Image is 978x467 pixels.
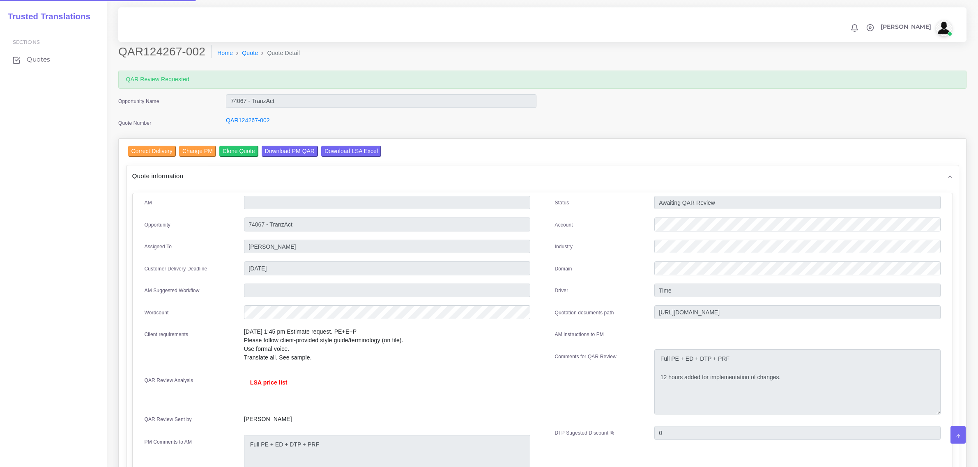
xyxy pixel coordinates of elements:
label: Assigned To [145,243,172,250]
label: PM Comments to AM [145,438,192,446]
a: [PERSON_NAME]avatar [877,20,955,36]
input: Correct Delivery [128,146,176,157]
label: Quotation documents path [555,309,614,316]
input: Download LSA Excel [321,146,381,157]
label: AM instructions to PM [555,331,604,338]
input: Change PM [179,146,216,157]
label: DTP Sugested Discount % [555,429,614,437]
label: Opportunity Name [118,98,159,105]
label: Domain [555,265,572,272]
label: Client requirements [145,331,189,338]
img: avatar [936,20,952,36]
a: Quote [242,49,258,57]
label: QAR Review Sent by [145,416,192,423]
label: Industry [555,243,573,250]
input: Clone Quote [219,146,258,157]
span: [PERSON_NAME] [881,24,931,30]
p: [DATE] 1:45 pm Estimate request. PE+E+P Please follow client-provided style guide/terminology (on... [244,327,530,362]
h2: Trusted Translations [2,11,90,21]
label: Opportunity [145,221,171,229]
input: pm [244,240,530,254]
div: Quote information [127,165,959,186]
li: Quote Detail [258,49,300,57]
a: Quotes [6,51,101,68]
a: Home [217,49,233,57]
textarea: Full PE + ED + DTP + PRF 12 hours added for implementation of changes. [654,349,941,414]
label: Driver [555,287,568,294]
p: LSA price list [250,378,524,387]
label: AM Suggested Workflow [145,287,200,294]
label: AM [145,199,152,206]
label: QAR Review Analysis [145,377,193,384]
span: Quote information [132,171,184,181]
label: Status [555,199,569,206]
p: [PERSON_NAME] [244,415,530,424]
label: Customer Delivery Deadline [145,265,207,272]
a: Trusted Translations [2,10,90,23]
span: Sections [13,39,40,45]
a: QAR124267-002 [226,117,270,124]
label: Wordcount [145,309,169,316]
div: QAR Review Requested [118,71,966,89]
input: Download PM QAR [262,146,318,157]
span: Quotes [27,55,50,64]
label: Account [555,221,573,229]
label: Comments for QAR Review [555,353,617,360]
label: Quote Number [118,119,151,127]
h2: QAR124267-002 [118,45,212,59]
